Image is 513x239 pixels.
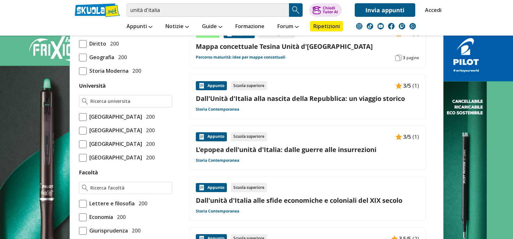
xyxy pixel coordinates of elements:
a: Formazione [234,21,266,33]
span: 200 [143,126,155,135]
a: Ripetizioni [310,21,343,31]
img: Ricerca facoltà [82,185,88,191]
div: Appunto [196,183,227,192]
a: Dall'unità d'Italia alle sfide economiche e coloniali del XIX secolo [196,196,419,205]
div: Scuola superiore [231,183,267,192]
a: Forum [276,21,300,33]
span: 200 [143,140,155,148]
span: 200 [136,199,147,208]
a: Storia Contemporanea [196,158,239,163]
span: 3/5 [403,81,411,90]
a: Storia Contemporanea [196,209,239,214]
input: Ricerca facoltà [90,185,169,191]
button: Search Button [289,3,303,17]
button: ChiediTutor AI [309,3,342,17]
span: (1) [412,81,419,90]
span: pagine [407,55,419,60]
a: L'epopea dell'unità d'Italia: dalle guerre alle insurrezioni [196,145,419,154]
div: Chiedi Tutor AI [323,6,338,14]
span: Geografia [87,53,114,61]
img: twitch [399,23,405,29]
img: instagram [356,23,362,29]
span: Diritto [87,39,106,48]
label: Facoltà [79,169,98,176]
img: Ricerca universita [82,98,88,104]
a: Appunti [125,21,154,33]
span: [GEOGRAPHIC_DATA] [87,113,142,121]
a: Guide [200,21,224,33]
div: Appunto [196,81,227,90]
img: Appunti contenuto [198,134,205,140]
div: Scuola superiore [231,81,267,90]
span: (1) [412,133,419,141]
img: Cerca appunti, riassunti o versioni [291,5,301,15]
span: 200 [107,39,119,48]
span: Lettere e filosofia [87,199,135,208]
span: 200 [130,67,141,75]
a: Accedi [425,3,439,17]
span: 3/5 [403,133,411,141]
span: Storia Moderna [87,67,128,75]
a: Invia appunti [355,3,415,17]
img: Appunti contenuto [396,82,402,89]
a: Storia Contemporanea [196,107,239,112]
a: Mappa concettuale Tesina Unità d'[GEOGRAPHIC_DATA] [196,42,419,51]
a: Dall'Unità d'Italia alla nascita della Repubblica: un viaggio storico [196,94,419,103]
span: [GEOGRAPHIC_DATA] [87,153,142,162]
img: Pagine [395,55,402,61]
span: [GEOGRAPHIC_DATA] [87,126,142,135]
span: [GEOGRAPHIC_DATA] [87,140,142,148]
img: youtube [377,23,384,29]
span: 200 [116,53,127,61]
span: 3 [403,55,405,60]
img: tiktok [367,23,373,29]
span: 200 [143,153,155,162]
span: Giurisprudenza [87,226,128,235]
img: WhatsApp [409,23,416,29]
a: Percorso maturità: idee per mappe concettuali [196,55,285,60]
a: Notizie [164,21,191,33]
div: Appunto [196,132,227,141]
input: Ricerca universita [90,98,169,104]
img: Appunti contenuto [198,82,205,89]
input: Cerca appunti, riassunti o versioni [127,3,289,17]
span: 200 [129,226,140,235]
img: Appunti contenuto [198,184,205,191]
span: Economia [87,213,113,221]
span: 200 [114,213,126,221]
img: facebook [388,23,395,29]
span: 200 [143,113,155,121]
div: Scuola superiore [231,132,267,141]
label: Università [79,82,106,89]
img: Appunti contenuto [396,134,402,140]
